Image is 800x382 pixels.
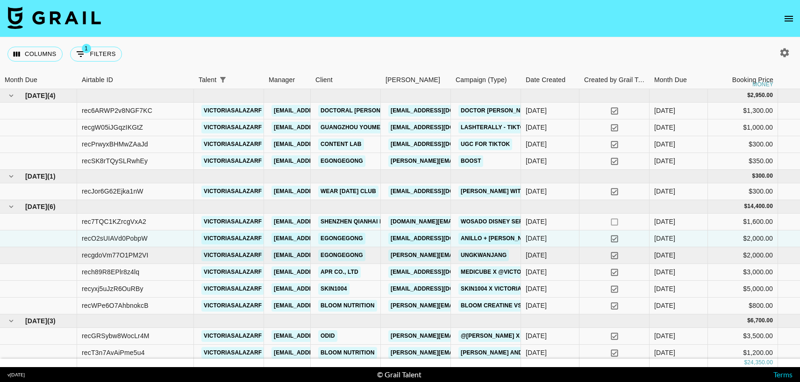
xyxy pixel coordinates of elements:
a: [PERSON_NAME][EMAIL_ADDRESS][DOMAIN_NAME] [388,155,541,167]
div: Client [311,71,381,89]
a: WOSADO DISNEY SERIES [458,216,535,228]
div: $ [747,317,750,325]
a: Bloom Nutrition [318,300,377,312]
div: Booker [381,71,451,89]
a: victoriasalazarf [201,122,264,133]
div: May '25 [654,139,675,149]
a: [EMAIL_ADDRESS][DOMAIN_NAME] [388,139,493,150]
span: 1 [82,44,91,53]
a: odiD [318,330,337,342]
div: May '25 [654,156,675,166]
a: [EMAIL_ADDRESS][DOMAIN_NAME] [271,105,376,117]
div: recgW05iJGqzIKGtZ [82,123,143,132]
div: 24,350.00 [747,359,773,367]
div: 1 active filter [216,73,229,86]
a: victoriasalazarf [201,155,264,167]
div: $1,200.00 [708,345,778,361]
div: © Grail Talent [377,370,421,379]
div: $1,000.00 [708,119,778,136]
div: Aug '25 [654,331,675,340]
a: victoriasalazarf [201,105,264,117]
a: [PERSON_NAME] and Bloomnu - September Campaing Creatine Gummies [458,347,688,359]
div: recyxj5uJzR6OuRBy [82,284,143,293]
div: $300.00 [708,136,778,153]
a: [DOMAIN_NAME][EMAIL_ADDRESS][DOMAIN_NAME] [388,216,540,228]
a: victoriasalazarf [201,283,264,295]
div: [PERSON_NAME] [386,71,440,89]
div: $ [744,359,747,367]
div: recT3n7AvAiPme5u4 [82,348,145,357]
a: Medicube x @victoriasalazarf [458,266,564,278]
a: ungKwanJang [458,250,509,261]
div: rec7TQC1KZrcgVxA2 [82,217,146,226]
a: [EMAIL_ADDRESS][DOMAIN_NAME] [271,347,376,359]
div: Aug '25 [654,348,675,357]
span: [DATE] [25,91,47,100]
div: money [752,82,773,87]
div: Date Created [526,71,565,89]
div: $ [747,91,750,99]
div: Campaign (Type) [456,71,507,89]
a: [EMAIL_ADDRESS][DOMAIN_NAME] [271,139,376,150]
button: Show filters [70,47,122,62]
a: [EMAIL_ADDRESS][DOMAIN_NAME] [271,266,376,278]
a: SKIN1004 [318,283,350,295]
button: hide children [5,89,18,102]
a: [EMAIL_ADDRESS][DOMAIN_NAME] [388,105,493,117]
div: 7/15/2025 [526,284,547,293]
div: 6,700.00 [750,317,773,325]
a: victoriasalazarf [201,347,264,359]
button: Show filters [216,73,229,86]
button: hide children [5,170,18,183]
div: Date Created [521,71,579,89]
div: Talent [194,71,264,89]
a: Egongegong [318,250,365,261]
div: 6/10/2025 [526,187,547,196]
span: [DATE] [25,202,47,211]
div: 7/15/2025 [526,301,547,310]
a: victoriasalazarf [201,186,264,197]
div: $3,500.00 [708,328,778,345]
a: victoriasalazarf [201,216,264,228]
div: 300.00 [755,172,773,180]
div: 14,400.00 [747,202,773,210]
div: Jul '25 [654,284,675,293]
div: recO2sUIAVd0PobpW [82,234,148,243]
div: Month Due [654,71,687,89]
a: Bloom Creatine VS [PERSON_NAME] [458,300,573,312]
div: recGRSybw8WocLr4M [82,331,150,340]
a: @[PERSON_NAME] X [PERSON_NAME] [458,330,571,342]
div: rec6ARWP2v8NGF7KC [82,106,152,115]
button: hide children [5,200,18,213]
span: [DATE] [25,172,47,181]
img: Grail Talent [7,7,101,29]
div: $1,300.00 [708,103,778,119]
div: 7/23/2025 [526,234,547,243]
div: 8/12/2025 [526,348,547,357]
a: Anillo + [PERSON_NAME] [458,233,539,244]
div: 2,950.00 [750,91,773,99]
a: victoriasalazarf [201,330,264,342]
div: 5/29/2025 [526,139,547,149]
div: Jul '25 [654,234,675,243]
div: $ [752,172,756,180]
div: 7/2/2025 [526,250,547,260]
div: Month Due [650,71,708,89]
div: recWPe6O7AhbnokcB [82,301,149,310]
div: recPrwyxBHMwZAaJd [82,139,148,149]
span: ( 4 ) [47,91,56,100]
a: [PERSON_NAME][EMAIL_ADDRESS][DOMAIN_NAME] [388,347,541,359]
a: Boost [458,155,483,167]
a: [PERSON_NAME][EMAIL_ADDRESS][DOMAIN_NAME] [388,250,541,261]
div: Client [315,71,333,89]
div: May '25 [654,123,675,132]
a: Egongegong [318,155,365,167]
div: recgdoVm77O1PM2VI [82,250,149,260]
a: [EMAIL_ADDRESS][DOMAIN_NAME] [271,300,376,312]
div: Jul '25 [654,217,675,226]
a: victoriasalazarf [201,250,264,261]
a: [EMAIL_ADDRESS][DOMAIN_NAME] [271,155,376,167]
div: Manager [264,71,311,89]
a: Egongegong [318,233,365,244]
a: Content Lab [318,139,364,150]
